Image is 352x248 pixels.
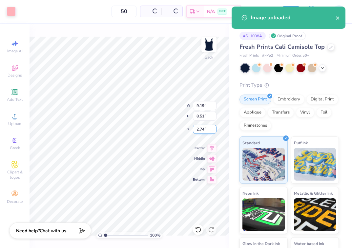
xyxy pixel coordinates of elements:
div: # 511038A [239,32,266,40]
div: Embroidery [273,95,304,104]
img: Back [202,38,216,51]
span: Add Text [7,97,23,102]
div: Transfers [268,108,294,117]
span: Designs [8,73,22,78]
img: Metallic & Glitter Ink [294,198,336,231]
div: Image uploaded [251,14,336,22]
span: Neon Ink [242,190,259,197]
img: Puff Ink [294,148,336,181]
input: Untitled Design [244,5,277,18]
span: Minimum Order: 50 + [277,53,309,59]
span: 100 % [150,232,160,238]
span: Bottom [193,177,205,182]
span: Water based Ink [294,240,324,247]
span: # FP52 [262,53,273,59]
span: Standard [242,139,260,146]
button: close [336,14,340,22]
div: Digital Print [306,95,338,104]
span: Image AI [7,48,23,54]
span: Top [193,167,205,171]
span: Metallic & Glitter Ink [294,190,333,197]
span: Middle [193,156,205,161]
div: Screen Print [239,95,271,104]
strong: Need help? [16,228,40,234]
img: Standard [242,148,285,181]
span: Glow in the Dark Ink [242,240,280,247]
span: Chat with us. [40,228,67,234]
div: Vinyl [296,108,314,117]
span: Center [193,146,205,151]
span: FREE [219,9,226,14]
span: Fresh Prints Cali Camisole Top [239,43,325,51]
div: Applique [239,108,266,117]
span: Upload [8,121,21,126]
span: Puff Ink [294,139,308,146]
div: Print Type [239,81,339,89]
div: Rhinestones [239,121,271,131]
span: Clipart & logos [3,169,26,180]
span: N/A [207,8,215,15]
span: Fresh Prints [239,53,259,59]
span: Decorate [7,199,23,204]
img: Neon Ink [242,198,285,231]
input: – – [111,6,137,17]
div: Foil [316,108,332,117]
div: Back [205,54,213,60]
span: Greek [10,145,20,151]
div: Original Proof [269,32,306,40]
